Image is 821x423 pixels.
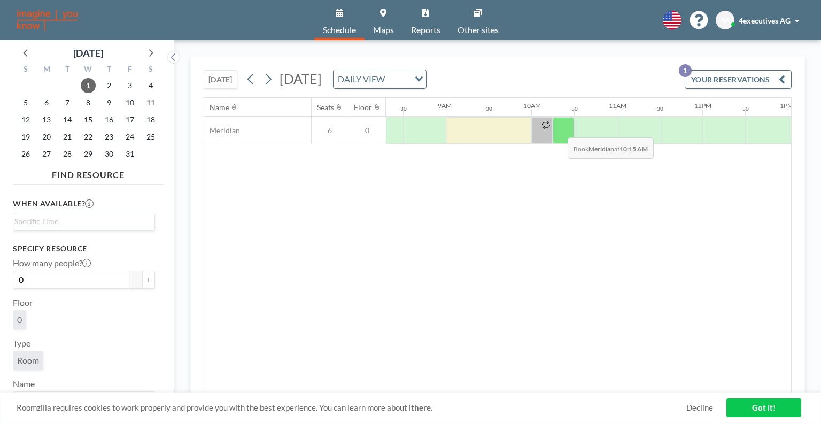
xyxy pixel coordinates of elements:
[39,112,54,127] span: Monday, October 13, 2025
[323,26,356,34] span: Schedule
[102,112,117,127] span: Thursday, October 16, 2025
[438,102,452,110] div: 9AM
[60,129,75,144] span: Tuesday, October 21, 2025
[143,112,158,127] span: Saturday, October 18, 2025
[486,105,492,112] div: 30
[122,78,137,93] span: Friday, October 3, 2025
[739,16,791,25] span: 4executives AG
[571,105,578,112] div: 30
[122,112,137,127] span: Friday, October 17, 2025
[13,258,91,268] label: How many people?
[742,105,749,112] div: 30
[280,71,322,87] span: [DATE]
[73,45,103,60] div: [DATE]
[686,403,713,413] a: Decline
[102,78,117,93] span: Thursday, October 2, 2025
[143,129,158,144] span: Saturday, October 25, 2025
[780,102,793,110] div: 1PM
[36,63,57,77] div: M
[588,145,614,153] b: Meridian
[619,145,648,153] b: 10:15 AM
[81,112,96,127] span: Wednesday, October 15, 2025
[18,129,33,144] span: Sunday, October 19, 2025
[39,147,54,161] span: Monday, October 27, 2025
[78,63,99,77] div: W
[39,129,54,144] span: Monday, October 20, 2025
[17,355,39,365] span: Room
[140,63,161,77] div: S
[336,72,387,86] span: DAILY VIEW
[81,95,96,110] span: Wednesday, October 8, 2025
[414,403,432,412] a: here.
[122,129,137,144] span: Friday, October 24, 2025
[679,64,692,77] p: 1
[102,95,117,110] span: Thursday, October 9, 2025
[81,147,96,161] span: Wednesday, October 29, 2025
[13,244,155,253] h3: Specify resource
[119,63,140,77] div: F
[60,112,75,127] span: Tuesday, October 14, 2025
[204,126,240,135] span: Meridian
[13,338,30,349] label: Type
[142,271,155,289] button: +
[122,95,137,110] span: Friday, October 10, 2025
[721,16,730,25] span: 4A
[60,147,75,161] span: Tuesday, October 28, 2025
[373,26,394,34] span: Maps
[609,102,626,110] div: 11AM
[568,137,654,159] span: Book at
[14,216,149,227] input: Search for option
[81,78,96,93] span: Wednesday, October 1, 2025
[13,379,35,389] label: Name
[312,126,348,135] span: 6
[143,78,158,93] span: Saturday, October 4, 2025
[458,26,499,34] span: Other sites
[18,112,33,127] span: Sunday, October 12, 2025
[317,103,334,112] div: Seats
[657,105,663,112] div: 30
[57,63,78,77] div: T
[102,129,117,144] span: Thursday, October 23, 2025
[348,126,386,135] span: 0
[17,314,22,325] span: 0
[39,95,54,110] span: Monday, October 6, 2025
[129,271,142,289] button: -
[18,95,33,110] span: Sunday, October 5, 2025
[13,392,154,410] div: Search for option
[122,147,137,161] span: Friday, October 31, 2025
[204,70,237,89] button: [DATE]
[685,70,792,89] button: YOUR RESERVATIONS1
[523,102,541,110] div: 10AM
[411,26,440,34] span: Reports
[694,102,711,110] div: 12PM
[13,165,164,180] h4: FIND RESOURCE
[334,70,426,88] div: Search for option
[388,72,408,86] input: Search for option
[16,63,36,77] div: S
[18,147,33,161] span: Sunday, October 26, 2025
[60,95,75,110] span: Tuesday, October 7, 2025
[354,103,372,112] div: Floor
[400,105,407,112] div: 30
[13,297,33,308] label: Floor
[17,10,78,31] img: organization-logo
[210,103,229,112] div: Name
[102,147,117,161] span: Thursday, October 30, 2025
[98,63,119,77] div: T
[81,129,96,144] span: Wednesday, October 22, 2025
[13,213,154,229] div: Search for option
[143,95,158,110] span: Saturday, October 11, 2025
[726,398,801,417] a: Got it!
[17,403,686,413] span: Roomzilla requires cookies to work properly and provide you with the best experience. You can lea...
